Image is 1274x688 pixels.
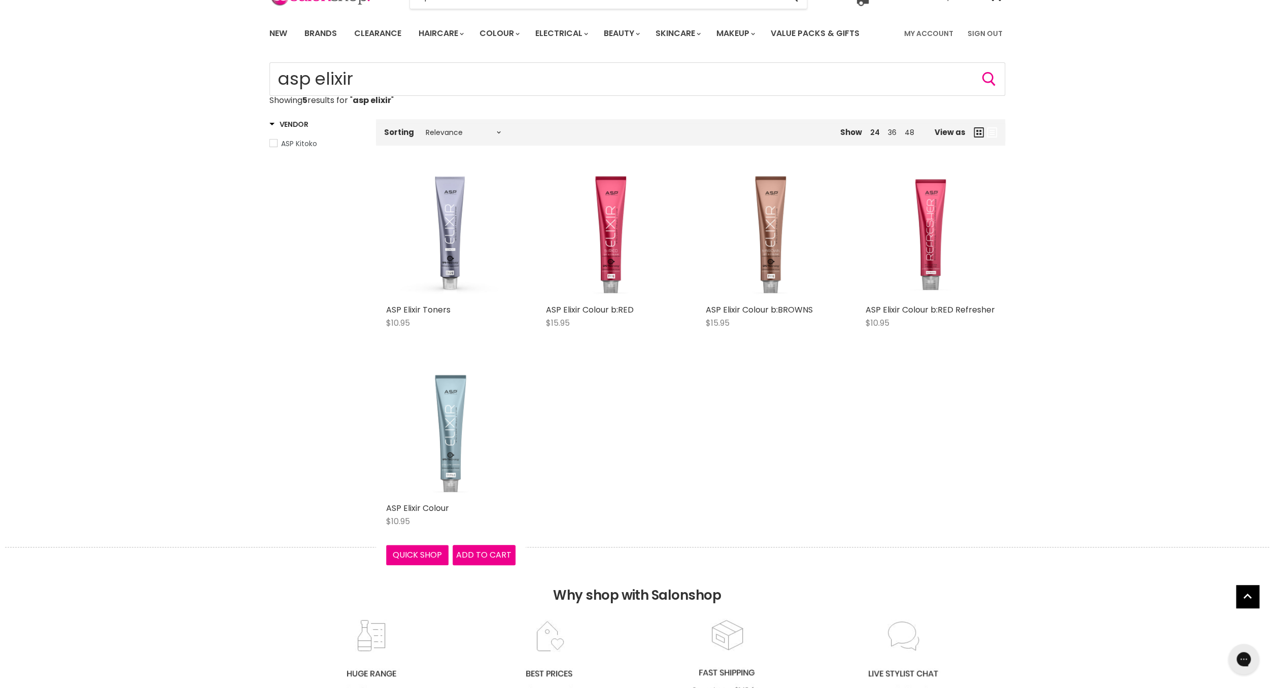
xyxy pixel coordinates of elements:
[898,23,959,44] a: My Account
[546,170,675,299] img: ASP Elixir Colour b:RED
[1236,585,1259,608] a: Back to top
[262,19,883,48] ul: Main menu
[297,23,345,44] a: Brands
[453,545,515,565] button: Add to cart
[706,304,813,316] a: ASP Elixir Colour b:BROWNS
[905,127,914,137] a: 48
[269,62,1005,96] form: Product
[546,304,634,316] a: ASP Elixir Colour b:RED
[386,502,449,514] a: ASP Elixir Colour
[262,23,295,44] a: New
[935,128,966,136] span: View as
[269,119,308,129] h3: Vendor
[386,515,410,527] span: $10.95
[386,368,515,498] img: ASP Elixir Colour
[546,317,570,329] span: $15.95
[840,127,862,137] span: Show
[596,23,646,44] a: Beauty
[709,23,761,44] a: Makeup
[386,170,515,299] img: ASP Elixir Toners
[269,138,363,149] a: ASP Kitoko
[386,545,449,565] button: Quick shop
[961,23,1009,44] a: Sign Out
[1236,585,1259,611] span: Back to top
[866,170,995,299] img: ASP Elixir Colour b:RED Refresher
[386,317,410,329] span: $10.95
[411,23,470,44] a: Haircare
[269,62,1005,96] input: Search
[5,547,1269,618] h2: Why shop with Salonshop
[528,23,594,44] a: Electrical
[866,317,889,329] span: $10.95
[888,127,897,137] a: 36
[302,94,307,106] strong: 5
[763,23,867,44] a: Value Packs & Gifts
[347,23,409,44] a: Clearance
[981,71,997,87] button: Search
[257,19,1018,48] nav: Main
[472,23,526,44] a: Colour
[866,304,995,316] a: ASP Elixir Colour b:RED Refresher
[386,304,451,316] a: ASP Elixir Toners
[706,170,835,299] img: ASP Elixir Colour b:BROWNS
[648,23,707,44] a: Skincare
[281,139,317,149] span: ASP Kitoko
[706,317,730,329] span: $15.95
[870,127,880,137] a: 24
[456,549,511,561] span: Add to cart
[269,96,1005,105] p: Showing results for " "
[353,94,391,106] strong: asp elixir
[384,128,414,136] label: Sorting
[1223,640,1264,678] iframe: Gorgias live chat messenger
